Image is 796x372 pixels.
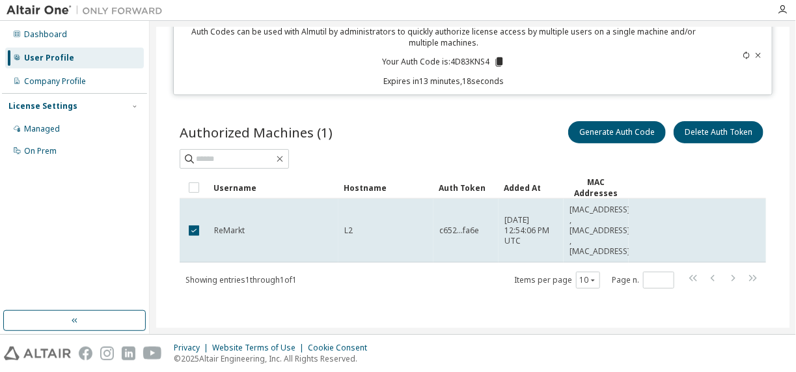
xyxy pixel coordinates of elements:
img: youtube.svg [143,347,162,360]
p: Auth Codes can be used with Almutil by administrators to quickly authorize license access by mult... [182,26,706,48]
div: MAC Addresses [569,177,624,199]
div: License Settings [8,101,77,111]
p: © 2025 Altair Engineering, Inc. All Rights Reserved. [174,353,375,364]
button: Generate Auth Code [568,121,666,143]
img: instagram.svg [100,347,114,360]
div: On Prem [24,146,57,156]
div: Dashboard [24,29,67,40]
div: User Profile [24,53,74,63]
span: c652...fa6e [439,225,479,236]
button: Delete Auth Token [674,121,763,143]
div: Privacy [174,343,212,353]
span: ReMarkt [214,225,245,236]
button: 10 [579,275,597,285]
div: Auth Token [439,177,493,198]
span: Showing entries 1 through 1 of 1 [185,274,297,285]
div: Website Terms of Use [212,343,308,353]
div: Company Profile [24,76,86,87]
img: linkedin.svg [122,347,135,360]
img: facebook.svg [79,347,92,360]
span: Page n. [612,272,674,289]
p: Expires in 13 minutes, 18 seconds [182,76,706,87]
div: Cookie Consent [308,343,375,353]
p: Your Auth Code is: 4D83KNS4 [382,56,505,68]
div: Hostname [344,177,428,198]
span: Items per page [514,272,600,289]
img: altair_logo.svg [4,347,71,360]
span: Authorized Machines (1) [180,123,333,141]
img: Altair One [7,4,169,17]
div: Username [213,177,333,198]
span: [DATE] 12:54:06 PM UTC [504,215,558,246]
span: [MAC_ADDRESS] , [MAC_ADDRESS] , [MAC_ADDRESS] [570,205,630,257]
div: Added At [504,177,558,198]
div: Managed [24,124,60,134]
span: L2 [344,225,353,236]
